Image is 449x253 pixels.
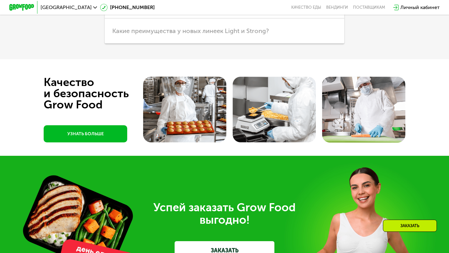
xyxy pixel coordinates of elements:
a: Качество еды [291,5,321,10]
span: [GEOGRAPHIC_DATA] [41,5,92,10]
a: УЗНАТЬ БОЛЬШЕ [44,125,127,142]
div: Качество и безопасность Grow Food [44,77,152,110]
div: поставщикам [353,5,385,10]
a: Вендинги [326,5,348,10]
div: Успей заказать Grow Food выгодно! [50,201,399,226]
a: [PHONE_NUMBER] [100,4,155,11]
span: Какие преимущества у новых линеек Light и Strong? [112,27,269,35]
div: Личный кабинет [400,4,440,11]
div: Заказать [383,220,437,232]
